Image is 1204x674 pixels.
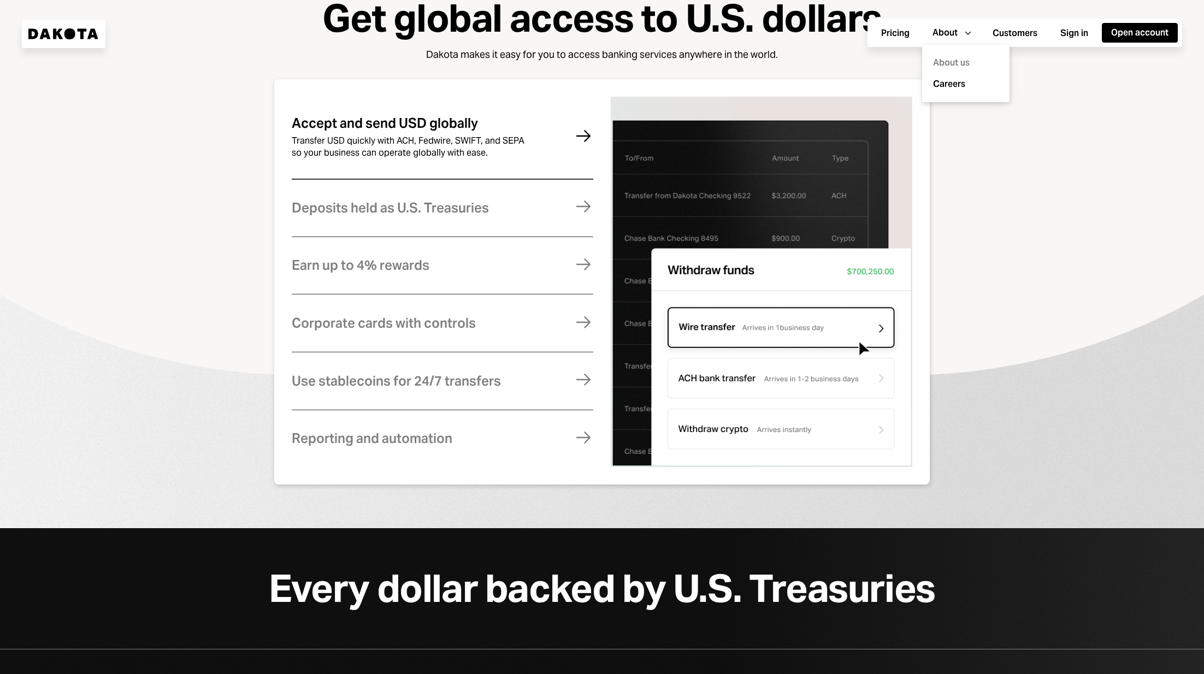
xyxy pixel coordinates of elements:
[929,52,1003,74] div: About us
[933,78,1007,91] a: Careers
[292,201,489,215] div: Deposits held as U.S. Treasuries
[923,23,979,43] button: About
[983,23,1047,43] button: Customers
[983,22,1047,44] a: Customers
[929,51,1003,74] a: About us
[292,374,501,388] div: Use stablecoins for 24/7 transfers
[292,316,476,330] div: Corporate cards with controls
[872,23,919,43] button: Pricing
[292,116,478,131] div: Accept and send USD globally
[292,431,452,446] div: Reporting and automation
[932,27,958,39] div: About
[269,567,935,610] div: Every dollar backed by U.S. Treasuries
[1051,23,1097,43] button: Sign in
[872,22,919,44] a: Pricing
[1051,22,1097,44] a: Sign in
[1102,23,1178,43] button: Open account
[292,135,532,159] div: Transfer USD quickly with ACH, Fedwire, SWIFT, and SEPA so your business can operate globally wit...
[426,48,778,62] div: Dakota makes it easy for you to access banking services anywhere in the world.
[292,258,429,273] div: Earn up to 4% rewards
